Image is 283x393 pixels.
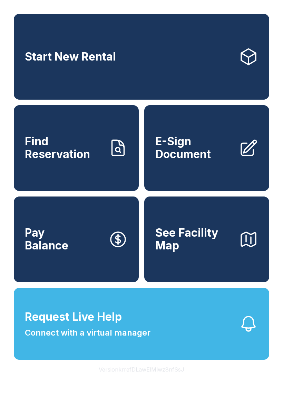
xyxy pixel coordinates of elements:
button: See Facility Map [144,196,269,282]
span: Pay Balance [25,227,68,252]
button: VersionkrrefDLawElMlwz8nfSsJ [93,360,190,379]
span: Connect with a virtual manager [25,327,150,339]
span: See Facility Map [155,227,233,252]
span: Find Reservation [25,135,103,161]
button: Request Live HelpConnect with a virtual manager [14,288,269,360]
a: Find Reservation [14,105,139,191]
button: PayBalance [14,196,139,282]
span: E-Sign Document [155,135,233,161]
span: Request Live Help [25,309,122,325]
a: Start New Rental [14,14,269,100]
a: E-Sign Document [144,105,269,191]
span: Start New Rental [25,51,116,63]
